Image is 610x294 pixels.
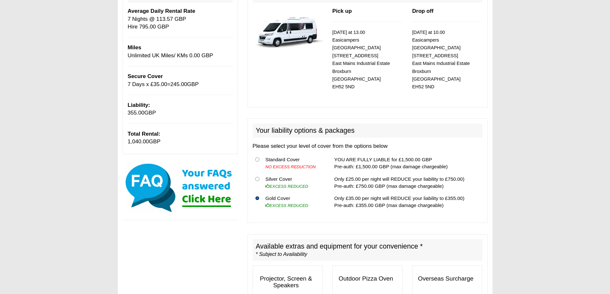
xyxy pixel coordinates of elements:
span: 1,040.00 [128,139,149,145]
i: EXCESS REDUCED [265,203,308,208]
b: Average Daily Rental Rate [128,8,195,14]
p: GBP [128,101,233,117]
p: 7 Nights @ 113.57 GBP Hire 795.00 GBP [128,7,233,31]
td: Gold Cover [263,192,324,211]
i: NO EXCESS REDUCTION [265,164,316,169]
b: Pick up [332,8,352,14]
img: Click here for our most common FAQs [123,162,238,213]
h3: Overseas Surcharge [412,272,482,285]
h2: Available extras and equipment for your convenience * [253,239,483,261]
p: 7 Days x £ = GBP [128,73,233,88]
i: EXCESS REDUCED [265,184,308,189]
b: Miles [128,44,142,51]
b: Total Rental: [128,131,160,137]
td: Standard Cover [263,154,324,173]
b: Liability: [128,102,150,108]
p: Please select your level of cover from the options below [253,142,483,150]
h2: Your liability options & packages [253,123,483,138]
td: Silver Cover [263,173,324,192]
p: Unlimited UK Miles/ KMs 0.00 GBP [128,44,233,60]
span: 245.00 [170,81,187,87]
small: [DATE] at 13.00 Easicampers [GEOGRAPHIC_DATA] [STREET_ADDRESS] East Mains Industrial Estate Broxb... [332,30,390,90]
td: YOU ARE FULLY LIABLE for £1,500.00 GBP Pre-auth: £1,500.00 GBP (max damage chargeable) [332,154,483,173]
h3: Projector, Screen & Speakers [253,272,322,292]
td: Only £25.00 per night will REDUCE your liability to £750.00) Pre-auth: £750.00 GBP (max damage ch... [332,173,483,192]
img: 339.jpg [253,7,323,52]
span: 355.00 [128,110,144,116]
td: Only £35.00 per night will REDUCE your liability to £355.00) Pre-auth: £355.00 GBP (max damage ch... [332,192,483,211]
h3: Outdoor Pizza Oven [333,272,402,285]
p: GBP [128,130,233,146]
b: Drop off [412,8,433,14]
i: * Subject to Availability [256,251,307,257]
span: Secure Cover [128,73,163,79]
span: 35.00 [153,81,167,87]
small: [DATE] at 10.00 Easicampers [GEOGRAPHIC_DATA] [STREET_ADDRESS] East Mains Industrial Estate Broxb... [412,30,470,90]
